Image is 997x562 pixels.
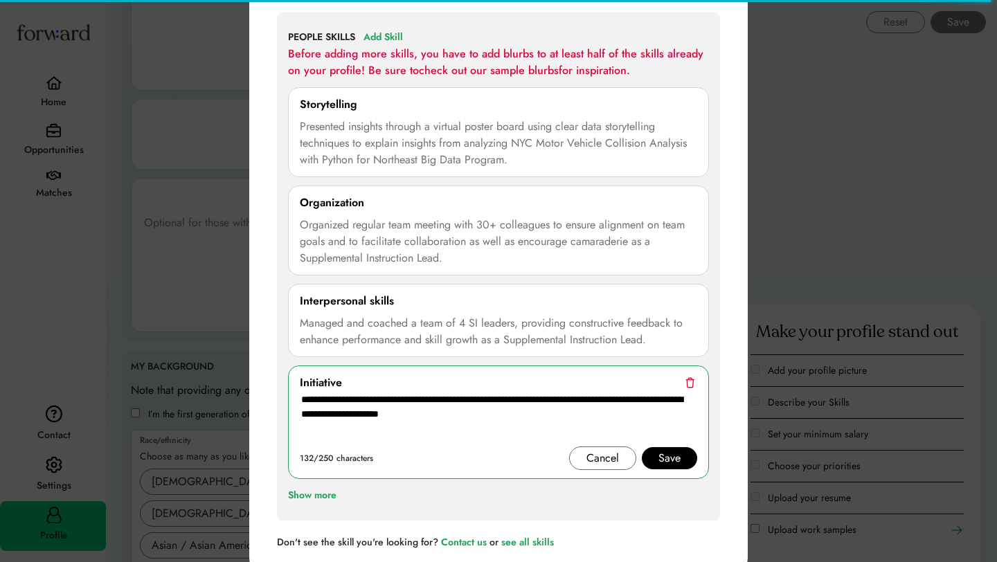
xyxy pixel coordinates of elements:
[300,118,697,168] div: Presented insights through a virtual poster board using clear data storytelling techniques to exp...
[300,450,373,466] div: 132/250 characters
[288,46,709,79] div: Before adding more skills, you have to add blurbs to at least half of the skills already on your ...
[300,217,697,266] div: Organized regular team meeting with 30+ colleagues to ensure alignment on team goals and to facil...
[300,194,364,211] div: Organization
[300,374,342,391] div: Initiative
[363,29,403,46] div: Add Skill
[419,62,559,78] a: check out our sample blurbs
[277,537,438,547] div: Don't see the skill you're looking for?
[300,96,357,113] div: Storytelling
[288,487,336,504] div: Show more
[586,450,619,466] div: Cancel
[489,537,498,547] div: or
[501,537,554,547] div: see all skills
[441,537,487,547] div: Contact us
[300,293,394,309] div: Interpersonal skills
[300,315,697,348] div: Managed and coached a team of 4 SI leaders, providing constructive feedback to enhance performanc...
[288,30,355,44] div: PEOPLE SKILLS
[685,377,694,388] img: trash.svg
[658,450,681,466] div: Save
